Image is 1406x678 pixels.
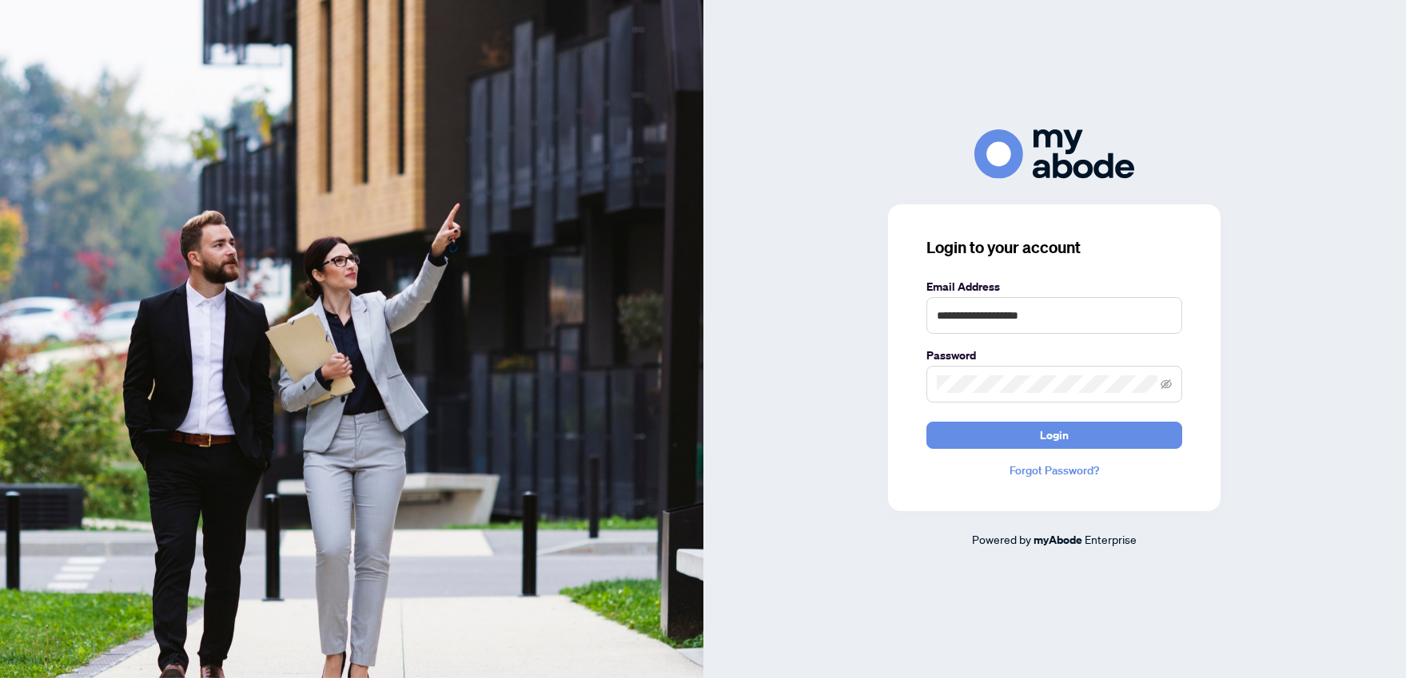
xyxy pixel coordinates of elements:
a: Forgot Password? [926,462,1182,479]
a: myAbode [1034,531,1082,549]
button: Login [926,422,1182,449]
span: Powered by [972,532,1031,546]
label: Email Address [926,278,1182,295]
span: Enterprise [1085,532,1137,546]
h3: Login to your account [926,236,1182,259]
label: Password [926,347,1182,364]
span: Login [1040,422,1069,448]
span: eye-invisible [1161,379,1172,390]
img: ma-logo [974,129,1134,178]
